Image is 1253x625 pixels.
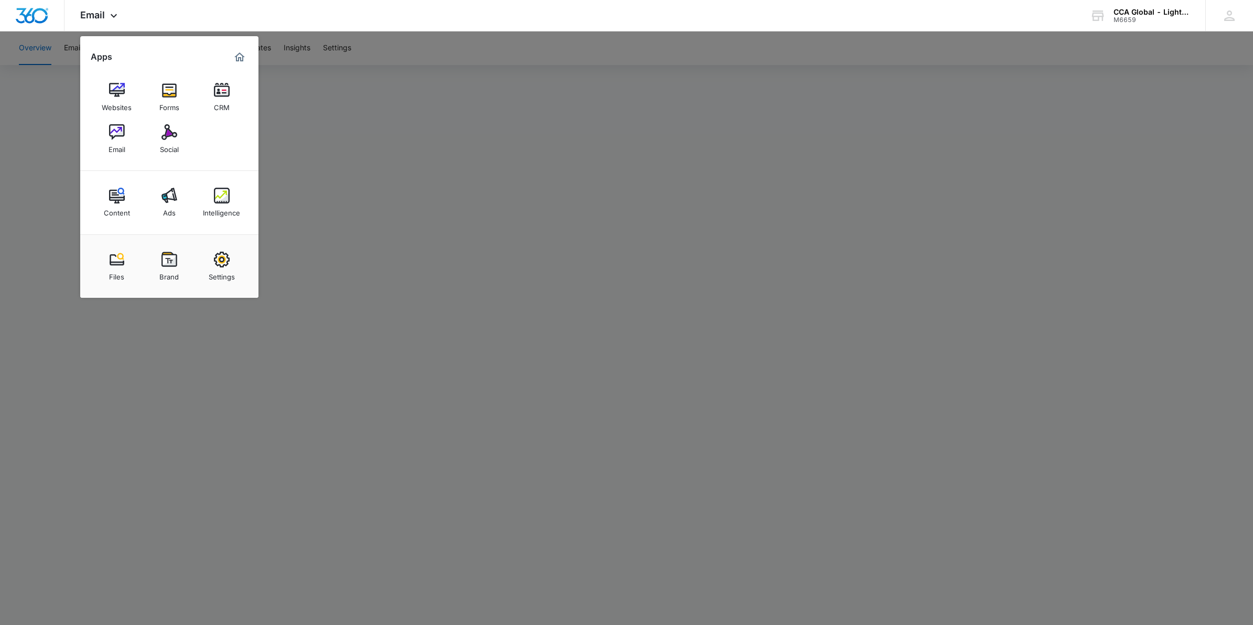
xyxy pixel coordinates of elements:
[91,52,112,62] h2: Apps
[1114,16,1190,24] div: account id
[102,98,132,112] div: Websites
[149,246,189,286] a: Brand
[149,119,189,159] a: Social
[97,119,137,159] a: Email
[97,182,137,222] a: Content
[202,77,242,117] a: CRM
[109,267,124,281] div: Files
[80,9,105,20] span: Email
[104,203,130,217] div: Content
[231,49,248,66] a: Marketing 360® Dashboard
[149,182,189,222] a: Ads
[109,140,125,154] div: Email
[202,246,242,286] a: Settings
[159,98,179,112] div: Forms
[160,140,179,154] div: Social
[202,182,242,222] a: Intelligence
[209,267,235,281] div: Settings
[214,98,230,112] div: CRM
[159,267,179,281] div: Brand
[1114,8,1190,16] div: account name
[203,203,240,217] div: Intelligence
[163,203,176,217] div: Ads
[149,77,189,117] a: Forms
[97,246,137,286] a: Files
[97,77,137,117] a: Websites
